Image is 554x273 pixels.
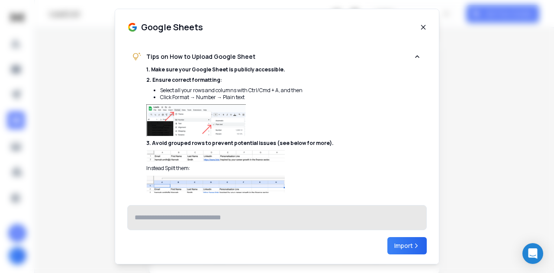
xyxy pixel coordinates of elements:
[146,66,334,73] p: 1. Make sure your Google Sheet is publicly accessible.
[387,237,427,254] button: Import
[146,165,334,172] p: Instead Spilt them:
[141,21,203,33] h1: Google Sheets
[160,87,320,94] li: Select all your rows and columns with Ctrl/Cmd + A, and then
[160,94,320,101] li: Click Format → Number → Plain text
[522,243,543,264] div: Open Intercom Messenger
[146,104,246,136] img: trail
[146,140,334,147] p: 3. Avoid grouped rows to prevent potential issues (see below for more).
[146,77,334,84] p: 2. Ensure correct formatting:
[146,52,334,61] p: Tips on How to Upload Google Sheet
[146,150,285,161] img: trail
[146,175,285,193] img: trail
